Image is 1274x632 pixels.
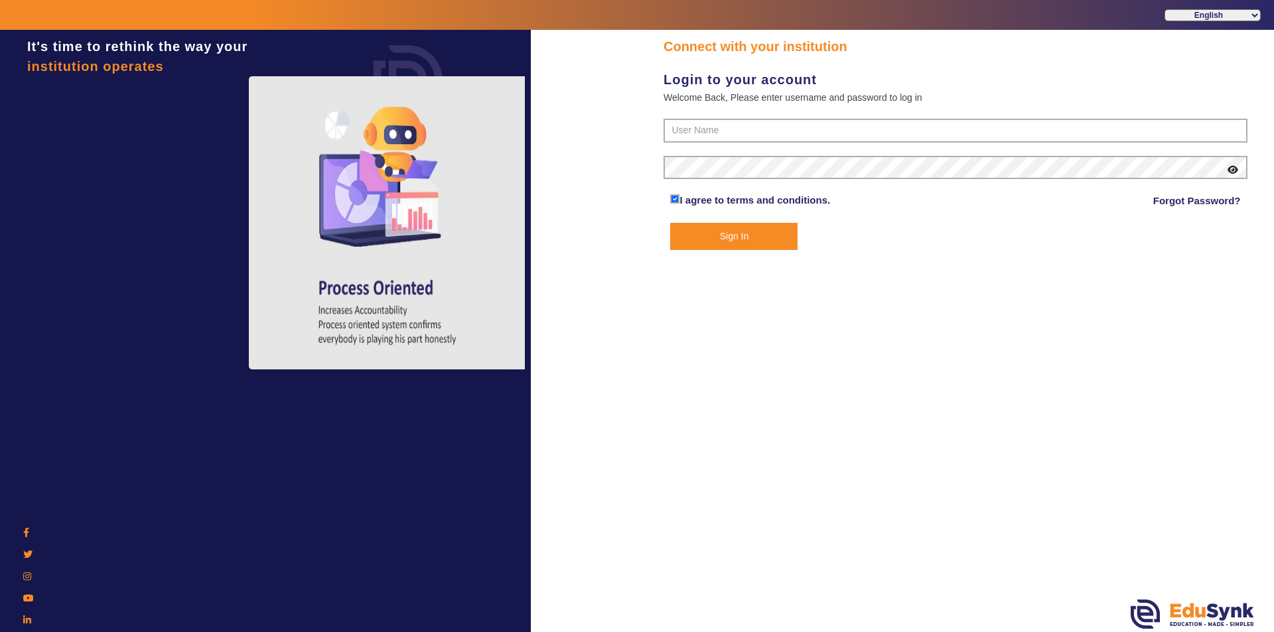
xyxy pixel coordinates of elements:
[358,30,458,129] img: login.png
[1153,193,1241,209] a: Forgot Password?
[27,59,164,74] span: institution operates
[664,90,1247,105] div: Welcome Back, Please enter username and password to log in
[670,223,798,250] button: Sign In
[664,119,1247,143] input: User Name
[249,76,528,369] img: login4.png
[27,39,248,54] span: It's time to rethink the way your
[679,194,830,206] a: I agree to terms and conditions.
[664,36,1247,56] div: Connect with your institution
[664,70,1247,90] div: Login to your account
[1131,600,1254,629] img: edusynk.png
